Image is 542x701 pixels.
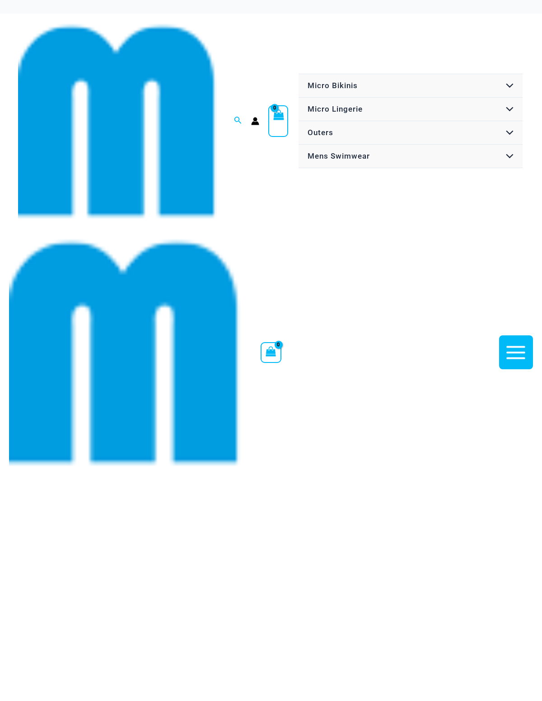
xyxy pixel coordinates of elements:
[308,104,363,113] span: Micro Lingerie
[299,121,523,145] a: OutersMenu ToggleMenu Toggle
[308,81,358,90] span: Micro Bikinis
[234,115,242,127] a: Search icon link
[308,151,370,160] span: Mens Swimwear
[299,74,523,98] a: Micro BikinisMenu ToggleMenu Toggle
[308,128,333,137] span: Outers
[297,72,524,169] nav: Site Navigation
[299,145,523,168] a: Mens SwimwearMenu ToggleMenu Toggle
[261,342,281,363] a: View Shopping Cart, empty
[9,237,240,468] img: cropped mm emblem
[268,105,288,137] a: View Shopping Cart, empty
[299,98,523,121] a: Micro LingerieMenu ToggleMenu Toggle
[251,117,259,125] a: Account icon link
[18,22,217,221] img: cropped mm emblem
